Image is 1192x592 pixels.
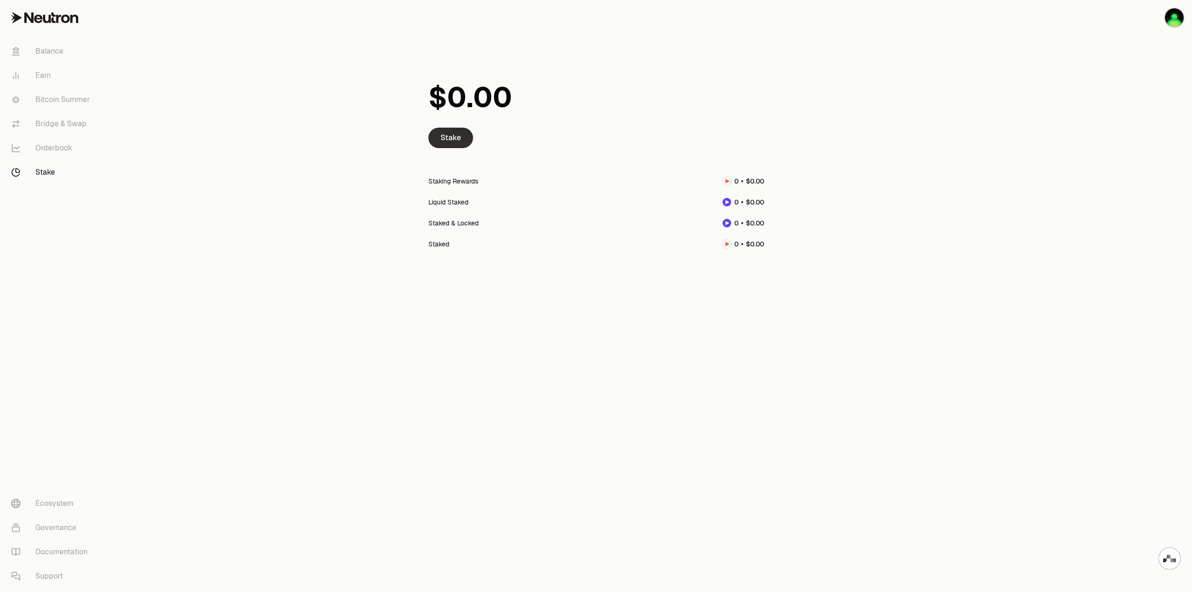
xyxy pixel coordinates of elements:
[723,177,731,185] img: NTRN Logo
[4,136,101,160] a: Orderbook
[428,218,479,228] div: Staked & Locked
[4,516,101,540] a: Governance
[723,240,731,248] img: NTRN Logo
[1163,555,1176,562] img: svg+xml,%3Csvg%20xmlns%3D%22http%3A%2F%2Fwww.w3.org%2F2000%2Fsvg%22%20width%3D%2228%22%20height%3...
[428,239,449,249] div: Staked
[428,197,468,207] div: Liquid Staked
[4,63,101,88] a: Earn
[4,39,101,63] a: Balance
[4,491,101,516] a: Ecosystem
[4,564,101,588] a: Support
[4,112,101,136] a: Bridge & Swap
[723,219,731,227] img: dNTRN Logo
[4,88,101,112] a: Bitcoin Summer
[428,128,473,148] a: Stake
[723,198,731,206] img: dNTRN Logo
[428,177,478,186] div: Staking Rewards
[1165,8,1184,27] img: KP2
[4,540,101,564] a: Documentation
[4,160,101,184] a: Stake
